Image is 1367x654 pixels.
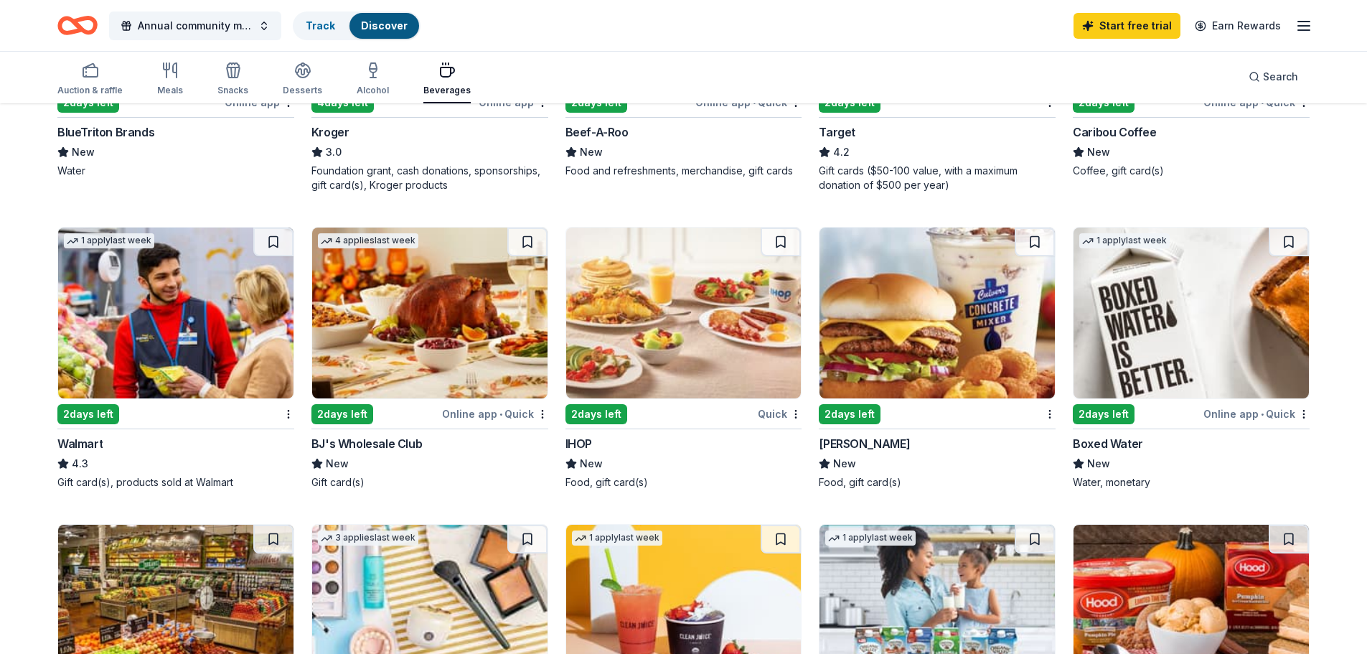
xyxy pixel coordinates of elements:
[580,144,603,161] span: New
[64,233,154,248] div: 1 apply last week
[565,164,802,178] div: Food and refreshments, merchandise, gift cards
[138,17,253,34] span: Annual community meeting
[565,475,802,490] div: Food, gift card(s)
[217,85,248,96] div: Snacks
[1074,228,1309,398] img: Image for Boxed Water
[833,455,856,472] span: New
[1073,404,1135,424] div: 2 days left
[819,164,1056,192] div: Gift cards ($50-100 value, with a maximum donation of $500 per year)
[565,404,627,424] div: 2 days left
[753,97,756,108] span: •
[1087,455,1110,472] span: New
[819,435,910,452] div: [PERSON_NAME]
[311,123,349,141] div: Kroger
[566,228,802,398] img: Image for IHOP
[357,85,389,96] div: Alcohol
[57,404,119,424] div: 2 days left
[318,233,418,248] div: 4 applies last week
[311,164,548,192] div: Foundation grant, cash donations, sponsorships, gift card(s), Kroger products
[217,56,248,103] button: Snacks
[758,405,802,423] div: Quick
[1079,233,1170,248] div: 1 apply last week
[1073,227,1310,490] a: Image for Boxed Water1 applylast week2days leftOnline app•QuickBoxed WaterNewWater, monetary
[1073,435,1143,452] div: Boxed Water
[1186,13,1290,39] a: Earn Rewards
[57,9,98,42] a: Home
[565,123,629,141] div: Beef-A-Roo
[1261,408,1264,420] span: •
[318,531,418,546] div: 3 applies last week
[361,19,408,32] a: Discover
[1073,123,1156,141] div: Caribou Coffee
[423,56,471,103] button: Beverages
[57,56,123,103] button: Auction & raffle
[57,123,154,141] div: BlueTriton Brands
[819,227,1056,490] a: Image for Culver's 2days left[PERSON_NAME]NewFood, gift card(s)
[819,228,1055,398] img: Image for Culver's
[72,144,95,161] span: New
[1237,62,1310,91] button: Search
[57,227,294,490] a: Image for Walmart1 applylast week2days leftWalmart4.3Gift card(s), products sold at Walmart
[293,11,421,40] button: TrackDiscover
[57,164,294,178] div: Water
[1073,164,1310,178] div: Coffee, gift card(s)
[311,404,373,424] div: 2 days left
[1261,97,1264,108] span: •
[283,85,322,96] div: Desserts
[311,227,548,490] a: Image for BJ's Wholesale Club4 applieslast week2days leftOnline app•QuickBJ's Wholesale ClubNewGi...
[572,531,662,546] div: 1 apply last week
[442,405,548,423] div: Online app Quick
[306,19,335,32] a: Track
[1074,13,1180,39] a: Start free trial
[109,11,281,40] button: Annual community meeting
[157,85,183,96] div: Meals
[580,455,603,472] span: New
[57,85,123,96] div: Auction & raffle
[819,404,880,424] div: 2 days left
[1203,405,1310,423] div: Online app Quick
[57,475,294,490] div: Gift card(s), products sold at Walmart
[311,435,422,452] div: BJ's Wholesale Club
[565,435,592,452] div: IHOP
[58,228,293,398] img: Image for Walmart
[1263,68,1298,85] span: Search
[833,144,850,161] span: 4.2
[1087,144,1110,161] span: New
[565,227,802,490] a: Image for IHOP2days leftQuickIHOPNewFood, gift card(s)
[326,455,349,472] span: New
[819,123,855,141] div: Target
[423,85,471,96] div: Beverages
[57,435,103,452] div: Walmart
[283,56,322,103] button: Desserts
[312,228,548,398] img: Image for BJ's Wholesale Club
[326,144,342,161] span: 3.0
[357,56,389,103] button: Alcohol
[825,531,916,546] div: 1 apply last week
[819,475,1056,490] div: Food, gift card(s)
[157,56,183,103] button: Meals
[72,455,88,472] span: 4.3
[499,408,502,420] span: •
[311,475,548,490] div: Gift card(s)
[1073,475,1310,490] div: Water, monetary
